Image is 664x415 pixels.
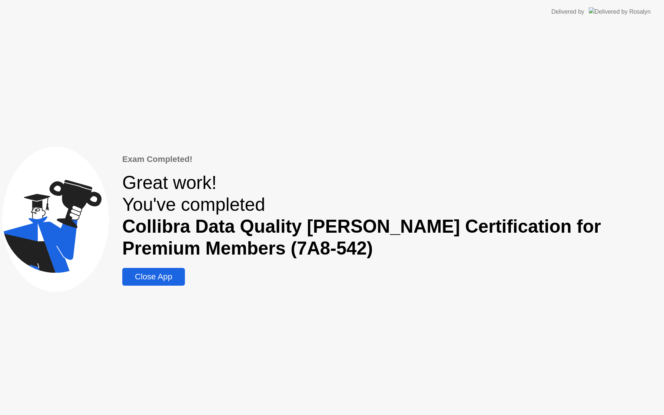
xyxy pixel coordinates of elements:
b: Collibra Data Quality [PERSON_NAME] Certification for Premium Members (7A8-542) [122,216,601,258]
button: Close App [122,268,185,286]
img: Delivered by Rosalyn [589,7,651,16]
div: Delivered by [551,7,584,16]
div: Exam Completed! [122,153,662,166]
div: Great work! You've completed [122,172,662,259]
div: Close App [124,272,183,282]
